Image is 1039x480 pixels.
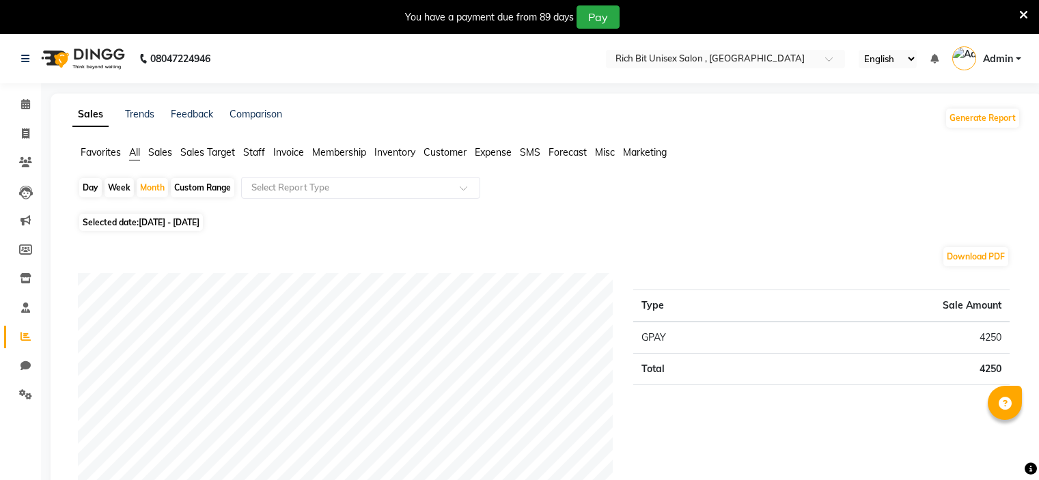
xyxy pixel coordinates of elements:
td: 4250 [766,322,1010,354]
span: [DATE] - [DATE] [139,217,199,227]
div: You have a payment due from 89 days [405,10,574,25]
img: Admin [952,46,976,70]
div: Day [79,178,102,197]
span: Admin [983,52,1013,66]
a: Comparison [230,108,282,120]
span: SMS [520,146,540,158]
a: Sales [72,102,109,127]
a: Feedback [171,108,213,120]
span: Favorites [81,146,121,158]
div: Custom Range [171,178,234,197]
td: GPAY [633,322,766,354]
span: Customer [424,146,467,158]
span: Marketing [623,146,667,158]
td: Total [633,354,766,385]
div: Week [105,178,134,197]
button: Pay [577,5,620,29]
a: Trends [125,108,154,120]
button: Generate Report [946,109,1019,128]
span: Expense [475,146,512,158]
span: Forecast [549,146,587,158]
span: All [129,146,140,158]
th: Type [633,290,766,322]
span: Sales [148,146,172,158]
th: Sale Amount [766,290,1010,322]
b: 08047224946 [150,40,210,78]
button: Download PDF [943,247,1008,266]
td: 4250 [766,354,1010,385]
span: Invoice [273,146,304,158]
span: Selected date: [79,214,203,231]
span: Membership [312,146,366,158]
span: Misc [595,146,615,158]
span: Staff [243,146,265,158]
img: logo [35,40,128,78]
div: Month [137,178,168,197]
span: Inventory [374,146,415,158]
iframe: chat widget [982,425,1025,466]
span: Sales Target [180,146,235,158]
